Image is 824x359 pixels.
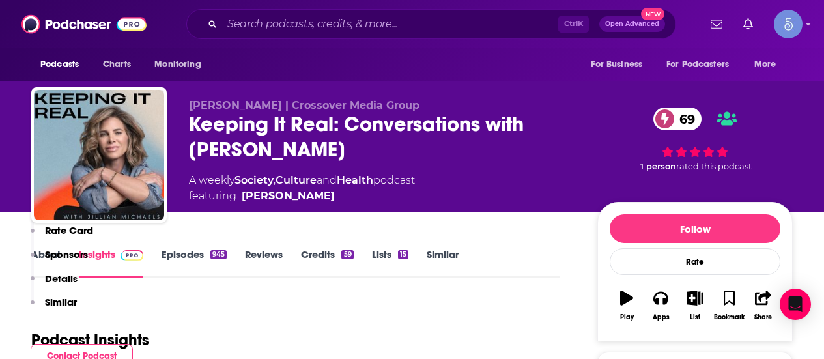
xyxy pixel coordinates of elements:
p: Similar [45,296,77,308]
span: [PERSON_NAME] | Crossover Media Group [189,99,419,111]
button: Similar [31,296,77,320]
button: Share [746,282,780,329]
button: open menu [31,52,96,77]
button: open menu [582,52,659,77]
input: Search podcasts, credits, & more... [222,14,558,35]
img: User Profile [774,10,803,38]
img: Podchaser - Follow, Share and Rate Podcasts [21,12,147,36]
span: Ctrl K [558,16,589,33]
span: For Podcasters [666,55,729,74]
button: List [678,282,712,329]
button: Show profile menu [774,10,803,38]
a: Health [337,174,373,186]
button: Details [31,272,78,296]
div: Bookmark [714,313,745,321]
a: Show notifications dropdown [705,13,728,35]
div: Apps [653,313,670,321]
button: open menu [145,52,218,77]
a: Society [234,174,274,186]
div: Rate [610,248,780,275]
div: 15 [398,250,408,259]
span: Open Advanced [605,21,659,27]
a: 69 [653,108,702,130]
button: open menu [658,52,748,77]
div: Search podcasts, credits, & more... [186,9,676,39]
span: rated this podcast [676,162,752,171]
button: Bookmark [712,282,746,329]
span: Monitoring [154,55,201,74]
button: Apps [644,282,677,329]
div: 59 [341,250,353,259]
a: Show notifications dropdown [738,13,758,35]
p: Details [45,272,78,285]
button: Play [610,282,644,329]
a: Credits59 [301,248,353,278]
span: More [754,55,776,74]
a: Reviews [245,248,283,278]
span: Charts [103,55,131,74]
a: Lists15 [372,248,408,278]
div: A weekly podcast [189,173,415,204]
span: Logged in as Spiral5-G1 [774,10,803,38]
p: Sponsors [45,248,88,261]
span: 69 [666,108,702,130]
a: Jillian Michaels [242,188,335,204]
span: New [641,8,664,20]
div: Play [620,313,634,321]
a: Episodes945 [162,248,227,278]
span: 1 person [640,162,676,171]
div: List [690,313,700,321]
a: Similar [427,248,459,278]
div: Open Intercom Messenger [780,289,811,320]
button: Open AdvancedNew [599,16,665,32]
a: Culture [276,174,317,186]
span: Podcasts [40,55,79,74]
a: Charts [94,52,139,77]
span: featuring [189,188,415,204]
img: Keeping It Real: Conversations with Jillian Michaels [34,90,164,220]
div: Share [754,313,772,321]
span: For Business [591,55,642,74]
div: 945 [210,250,227,259]
span: , [274,174,276,186]
button: open menu [745,52,793,77]
span: and [317,174,337,186]
button: Sponsors [31,248,88,272]
div: 69 1 personrated this podcast [597,99,793,180]
button: Follow [610,214,780,243]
